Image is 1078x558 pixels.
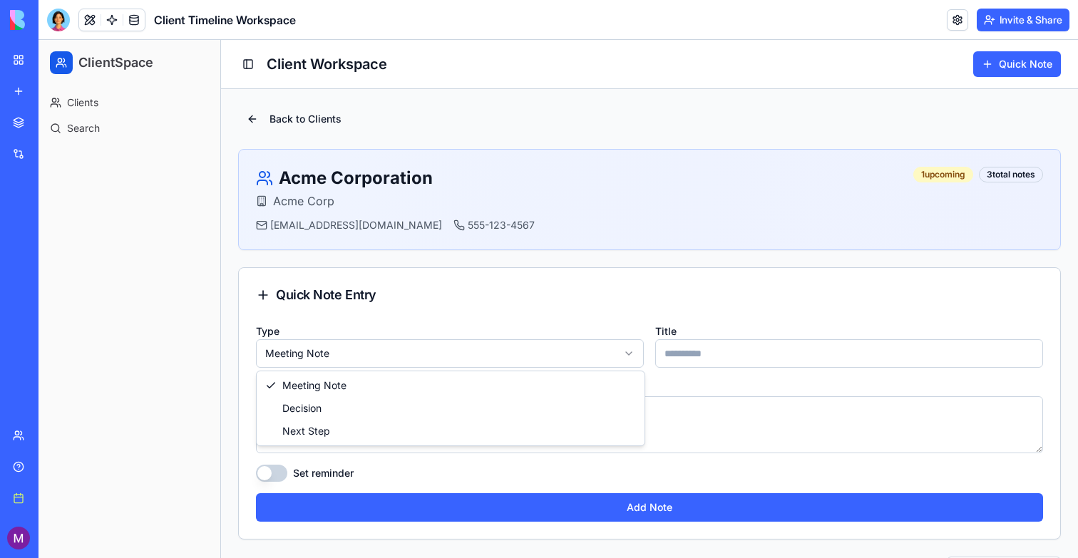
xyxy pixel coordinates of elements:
[244,384,292,398] span: Next Step
[244,339,308,353] span: Meeting Note
[154,11,296,29] h1: Client Timeline Workspace
[7,527,30,549] img: ACg8ocLj0_LVOa5g-M54f6QG8hOBfV-NLOkvVAFuNurQqjr33iUNmQ=s96-c
[244,361,283,376] span: Decision
[977,9,1069,31] button: Invite & Share
[10,10,98,30] img: logo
